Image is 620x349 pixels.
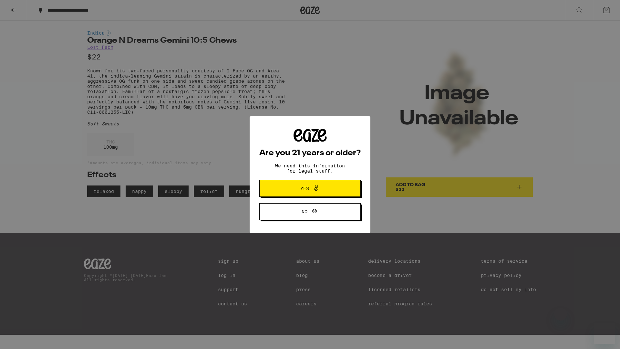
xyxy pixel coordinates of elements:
[270,163,350,174] p: We need this information for legal stuff.
[594,323,615,344] iframe: Button to launch messaging window
[259,203,361,220] button: No
[554,308,567,321] iframe: Close message
[259,149,361,157] h2: Are you 21 years or older?
[302,209,307,214] span: No
[300,186,309,191] span: Yes
[259,180,361,197] button: Yes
